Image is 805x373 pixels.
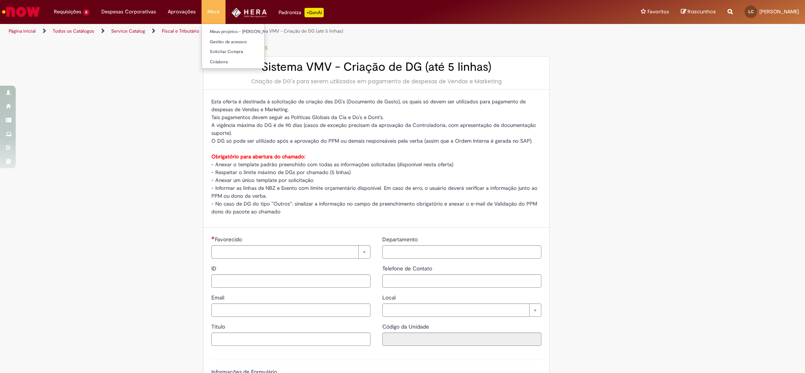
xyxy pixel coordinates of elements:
[382,333,541,346] input: Código da Unidade
[382,245,541,259] input: Departamento
[6,24,531,39] ul: Trilhas de página
[202,24,265,69] ul: More
[382,303,541,317] a: Limpar campo Local
[202,28,288,36] a: Meus projetos - [PERSON_NAME]
[1,4,41,20] img: ServiceNow
[382,265,434,272] span: Telefone de Contato
[202,48,288,56] a: Solicitar Compra
[688,8,716,15] span: Rascunhos
[53,28,94,34] a: Todos os Catálogos
[382,323,431,331] label: Somente leitura - Código da Unidade
[211,77,541,85] div: Criação de DG's para serem utilizados em pagamento de despesas de Vendas e Marketing
[647,8,669,16] span: Favoritos
[211,122,536,136] span: A vigência máxima do DG é de 90 dias (casos de exceção precisam da aprovação da Controladoria, co...
[207,8,220,16] span: More
[304,8,324,17] p: +GenAi
[382,274,541,288] input: Telefone de Contato
[211,185,537,199] span: - Informar as linhas de NBZ e Evento com limite orçamentário disponível. Em caso de erro, o usuár...
[202,58,288,66] a: Colabora
[211,114,384,121] span: Tais pagamentos devem seguir as Políticas Globais da Cia e Do's e Dont's.
[202,38,288,46] a: Gestão de acessos
[101,8,156,16] span: Despesas Corporativas
[382,294,397,301] span: Local
[382,236,419,243] span: Departamento
[54,8,81,16] span: Requisições
[211,177,314,184] span: - Anexar um único template por solicitação
[231,8,267,18] img: HeraLogo.png
[211,236,215,239] span: Necessários
[211,333,370,346] input: Título
[215,236,244,243] span: Necessários - Favorecido
[162,28,199,34] a: Fiscal e Tributário
[211,161,453,168] span: - Anexar o template padrão preenchido com todas as informações solicitadas (disponível nesta oferta)
[211,303,370,317] input: Email
[748,9,754,14] span: LC
[681,8,716,16] a: Rascunhos
[211,153,305,160] strong: Obrigatório para abertura do chamado:
[168,8,196,16] span: Aprovações
[211,245,370,259] a: Limpar campo Favorecido
[759,8,799,15] span: [PERSON_NAME]
[9,28,36,34] a: Página inicial
[111,28,145,34] a: Service Catalog
[211,323,227,330] span: Título
[211,265,218,272] span: ID
[211,169,351,176] span: - Respeitar o limite máximo de DGs por chamado (5 linhas)
[211,274,370,288] input: ID
[211,98,526,113] span: Esta oferta é destinada à solicitação de criação des DG's (Documento de Gasto), os quais só devem...
[211,200,537,215] span: - No caso de DG do tipo "Outros": sinalizar a informação no campo de preenchimento obrigatório e ...
[211,61,541,73] h2: Sistema VMV - Criação de DG (até 5 linhas)
[83,9,90,16] span: 8
[251,28,343,34] a: Sistema VMV - Criação de DG (até 5 linhas)
[211,294,226,301] span: Email
[211,138,532,144] span: O DG só pode ser utilizado após a aprovação do PPM ou demais responsáveis pela verba (assim que a...
[279,8,324,17] div: Padroniza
